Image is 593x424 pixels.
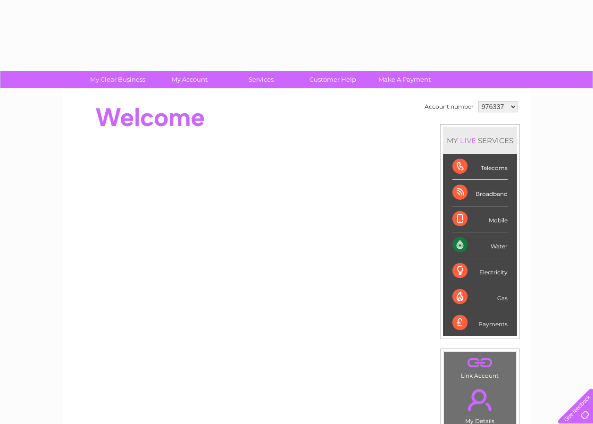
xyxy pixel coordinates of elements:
a: Make A Payment [366,71,443,88]
div: Electricity [452,258,508,284]
a: Customer Help [294,71,372,88]
a: My Clear Business [79,71,157,88]
div: Gas [452,284,508,310]
div: MY SERVICES [443,127,517,154]
td: Account number [422,99,476,115]
a: . [446,355,514,371]
div: Telecoms [452,154,508,180]
a: My Account [150,71,228,88]
a: . [446,383,514,416]
div: Water [452,232,508,258]
div: Mobile [452,206,508,232]
a: Services [222,71,300,88]
div: LIVE [458,136,478,145]
td: Link Account [443,352,517,382]
div: Payments [452,310,508,336]
div: Broadband [452,180,508,206]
